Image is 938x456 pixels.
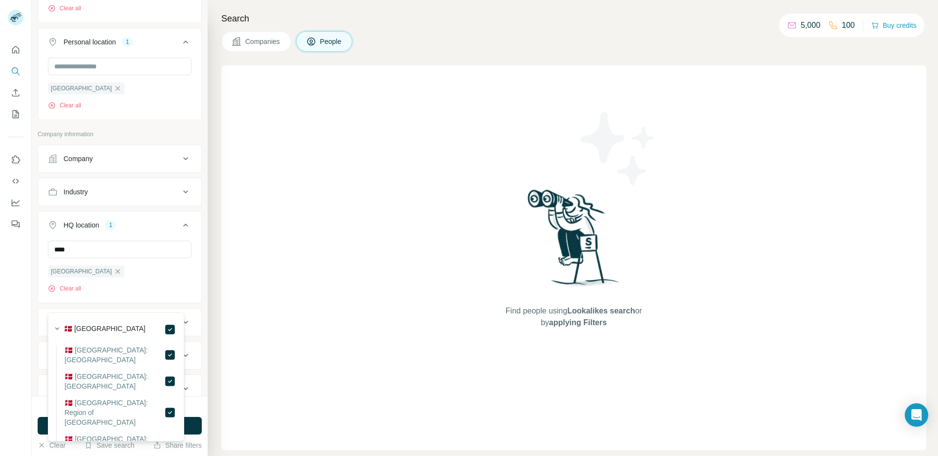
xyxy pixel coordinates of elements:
[64,345,164,365] label: 🇩🇰 [GEOGRAPHIC_DATA]: [GEOGRAPHIC_DATA]
[38,130,202,139] p: Company information
[64,220,99,230] div: HQ location
[64,37,116,47] div: Personal location
[38,377,201,400] button: Technologies
[871,19,917,32] button: Buy credits
[245,37,281,46] span: Companies
[8,105,23,123] button: My lists
[38,180,201,204] button: Industry
[51,84,112,93] span: [GEOGRAPHIC_DATA]
[38,440,65,450] button: Clear
[51,267,112,276] span: [GEOGRAPHIC_DATA]
[523,187,625,296] img: Surfe Illustration - Woman searching with binoculars
[8,41,23,59] button: Quick start
[38,417,202,435] button: Run search
[38,344,201,367] button: Employees (size)
[221,12,926,25] h4: Search
[842,20,855,31] p: 100
[64,398,164,427] label: 🇩🇰 [GEOGRAPHIC_DATA]: Region of [GEOGRAPHIC_DATA]
[8,62,23,80] button: Search
[8,151,23,168] button: Use Surfe on LinkedIn
[38,30,201,58] button: Personal location1
[105,221,116,229] div: 1
[48,284,81,293] button: Clear all
[38,311,201,334] button: Annual revenue ($)
[85,440,134,450] button: Save search
[495,305,652,329] span: Find people using or by
[8,84,23,102] button: Enrich CSV
[122,38,133,46] div: 1
[801,20,820,31] p: 5,000
[153,440,202,450] button: Share filters
[8,215,23,233] button: Feedback
[320,37,342,46] span: People
[8,194,23,211] button: Dashboard
[549,318,607,327] span: applying Filters
[64,187,88,197] div: Industry
[38,147,201,170] button: Company
[8,172,23,190] button: Use Surfe API
[64,154,93,164] div: Company
[64,324,146,335] label: 🇩🇰 [GEOGRAPHIC_DATA]
[567,307,635,315] span: Lookalikes search
[574,104,662,192] img: Surfe Illustration - Stars
[38,213,201,241] button: HQ location1
[48,4,81,13] button: Clear all
[48,101,81,110] button: Clear all
[64,372,164,391] label: 🇩🇰 [GEOGRAPHIC_DATA]: [GEOGRAPHIC_DATA]
[905,403,928,427] div: Open Intercom Messenger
